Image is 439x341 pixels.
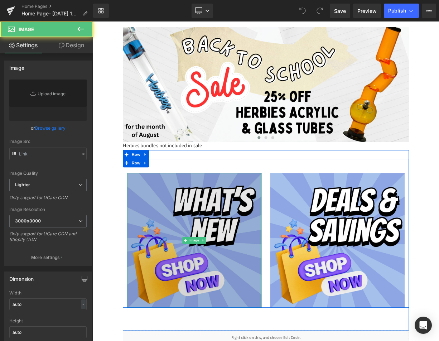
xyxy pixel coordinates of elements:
button: Undo [295,4,310,18]
div: Open Intercom Messenger [415,317,432,334]
button: Redo [313,4,327,18]
span: Row [47,172,61,183]
div: Width [9,290,87,296]
div: Image Quality [9,171,87,176]
p: More settings [31,254,60,261]
p: Herbies bundles not included in sale [38,151,396,161]
div: Image Resolution [9,207,87,212]
a: Preview [353,4,381,18]
input: auto [9,298,87,310]
div: Image Src [9,139,87,144]
button: More [422,4,436,18]
a: Browse gallery [35,122,66,134]
div: or [9,124,87,132]
a: Expand / Collapse [61,161,71,172]
b: 3000x3000 [15,218,41,224]
a: New Library [93,4,109,18]
a: Design [48,37,95,53]
button: Publish [384,4,419,18]
span: Image [120,270,135,278]
div: - [81,299,86,309]
a: Home Pages [21,4,93,9]
input: auto [9,326,87,338]
span: Image [19,27,34,32]
a: Expand / Collapse [61,172,71,183]
button: More settings [4,249,89,266]
a: Expand / Collapse [135,270,142,278]
div: Image [9,61,24,71]
div: Only support for UCare CDN and Shopify CDN [9,231,87,247]
span: Row [47,161,61,172]
b: Lighter [15,182,30,187]
span: Save [334,7,346,15]
span: Home Page- [DATE] 13:42:30 [21,11,79,16]
input: Link [9,148,87,160]
div: Only support for UCare CDN [9,195,87,205]
div: Height [9,318,87,323]
span: Publish [388,8,406,14]
div: Dimension [9,272,34,282]
span: Preview [357,7,377,15]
